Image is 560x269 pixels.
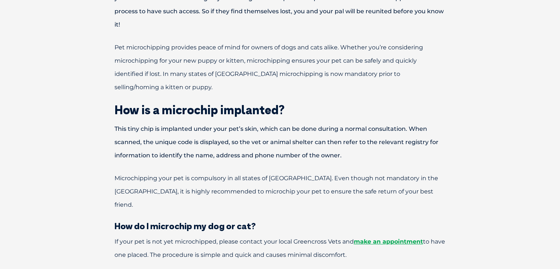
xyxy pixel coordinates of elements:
[115,44,423,91] span: Pet microchipping provides peace of mind for owners of dogs and cats alike. Whether you’re consid...
[115,238,445,258] span: If your pet is not yet microchipped, please contact your local Greencross Vets and to have one pl...
[89,104,472,116] h2: How is a microchip implanted?
[115,175,438,208] span: Microchipping your pet is compulsory in all states of [GEOGRAPHIC_DATA]. Even though not mandator...
[115,220,256,231] span: How do I microchip my dog or cat?
[354,238,423,245] a: make an appointment
[89,122,472,162] p: This tiny chip is implanted under your pet’s skin, which can be done during a normal consultation...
